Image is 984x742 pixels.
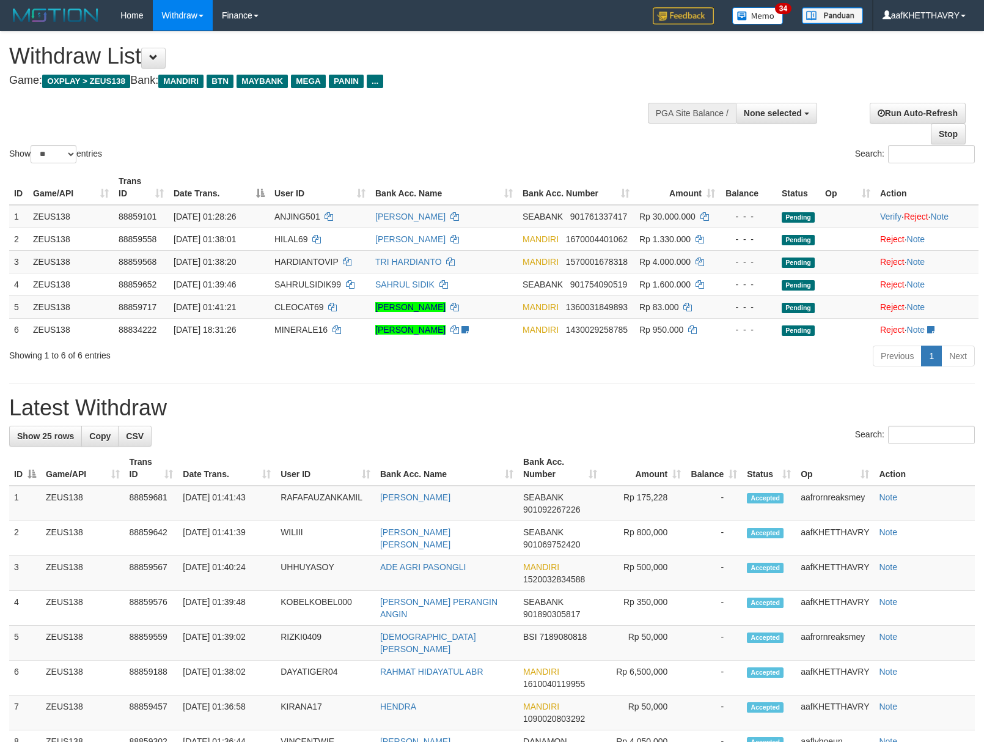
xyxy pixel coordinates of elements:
span: Accepted [747,493,784,503]
td: KIRANA17 [276,696,375,730]
a: Note [879,597,897,607]
td: ZEUS138 [41,486,125,521]
span: Copy 901092267226 to clipboard [523,505,580,514]
span: MANDIRI [523,302,559,312]
td: 3 [9,556,41,591]
th: Amount: activate to sort column ascending [602,451,686,486]
div: - - - [725,278,772,291]
td: 4 [9,591,41,626]
td: · [875,228,978,250]
a: [PERSON_NAME] [375,234,446,244]
label: Search: [855,145,975,163]
div: - - - [725,210,772,223]
td: Rp 50,000 [602,696,686,730]
td: 88859559 [125,626,178,661]
td: 6 [9,318,28,341]
a: Note [879,527,897,537]
th: Status [777,170,820,205]
th: Bank Acc. Number: activate to sort column ascending [518,451,602,486]
td: [DATE] 01:41:43 [178,486,276,521]
span: Accepted [747,633,784,643]
td: - [686,591,742,626]
td: - [686,486,742,521]
span: Copy 1360031849893 to clipboard [566,302,628,312]
img: MOTION_logo.png [9,6,102,24]
th: Date Trans.: activate to sort column descending [169,170,270,205]
span: Copy 1610040119955 to clipboard [523,679,585,689]
td: aafrornreaksmey [796,486,874,521]
td: - [686,521,742,556]
span: Rp 1.330.000 [639,234,691,244]
td: KOBELKOBEL000 [276,591,375,626]
a: CSV [118,426,152,447]
th: Date Trans.: activate to sort column ascending [178,451,276,486]
span: MANDIRI [523,667,559,677]
button: None selected [736,103,817,124]
select: Showentries [31,145,76,163]
td: · [875,295,978,318]
span: Accepted [747,528,784,538]
td: [DATE] 01:36:58 [178,696,276,730]
td: Rp 6,500,000 [602,661,686,696]
span: Pending [782,235,815,245]
label: Show entries [9,145,102,163]
span: HILAL69 [274,234,307,244]
td: ZEUS138 [41,556,125,591]
td: ZEUS138 [28,318,114,341]
a: Reject [904,212,928,221]
span: ... [367,75,383,88]
span: Rp 30.000.000 [639,212,696,221]
input: Search: [888,145,975,163]
img: Feedback.jpg [653,7,714,24]
span: SEABANK [523,527,564,537]
td: 1 [9,486,41,521]
a: SAHRUL SIDIK [375,280,435,289]
td: ZEUS138 [41,591,125,626]
td: ZEUS138 [41,521,125,556]
span: 34 [775,3,791,14]
span: CLEOCAT69 [274,302,324,312]
td: aafKHETTHAVRY [796,556,874,591]
h4: Game: Bank: [9,75,644,87]
span: HARDIANTOVIP [274,257,339,267]
th: Balance [720,170,777,205]
td: ZEUS138 [41,696,125,730]
a: [PERSON_NAME] [375,325,446,335]
a: [PERSON_NAME] [375,212,446,221]
td: · · [875,205,978,228]
a: Reject [880,302,905,312]
td: 6 [9,661,41,696]
span: SEABANK [523,597,564,607]
span: BSI [523,632,537,642]
span: [DATE] 01:38:20 [174,257,236,267]
td: WILIII [276,521,375,556]
span: [DATE] 01:39:46 [174,280,236,289]
span: Accepted [747,667,784,678]
span: Pending [782,303,815,313]
span: 88859568 [119,257,156,267]
th: User ID: activate to sort column ascending [270,170,370,205]
div: PGA Site Balance / [648,103,736,124]
td: ZEUS138 [28,250,114,273]
td: RIZKI0409 [276,626,375,661]
span: Pending [782,325,815,336]
a: Verify [880,212,901,221]
td: aafKHETTHAVRY [796,661,874,696]
td: [DATE] 01:39:02 [178,626,276,661]
th: Status: activate to sort column ascending [742,451,796,486]
div: - - - [725,324,772,336]
th: User ID: activate to sort column ascending [276,451,375,486]
a: [DEMOGRAPHIC_DATA][PERSON_NAME] [380,632,476,654]
span: BTN [207,75,233,88]
td: 88859188 [125,661,178,696]
span: SEABANK [523,492,564,502]
span: Copy 1670004401062 to clipboard [566,234,628,244]
td: 1 [9,205,28,228]
td: ZEUS138 [28,295,114,318]
a: Note [879,667,897,677]
td: - [686,661,742,696]
span: Accepted [747,563,784,573]
td: Rp 500,000 [602,556,686,591]
td: 88859457 [125,696,178,730]
span: MINERALE16 [274,325,328,335]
